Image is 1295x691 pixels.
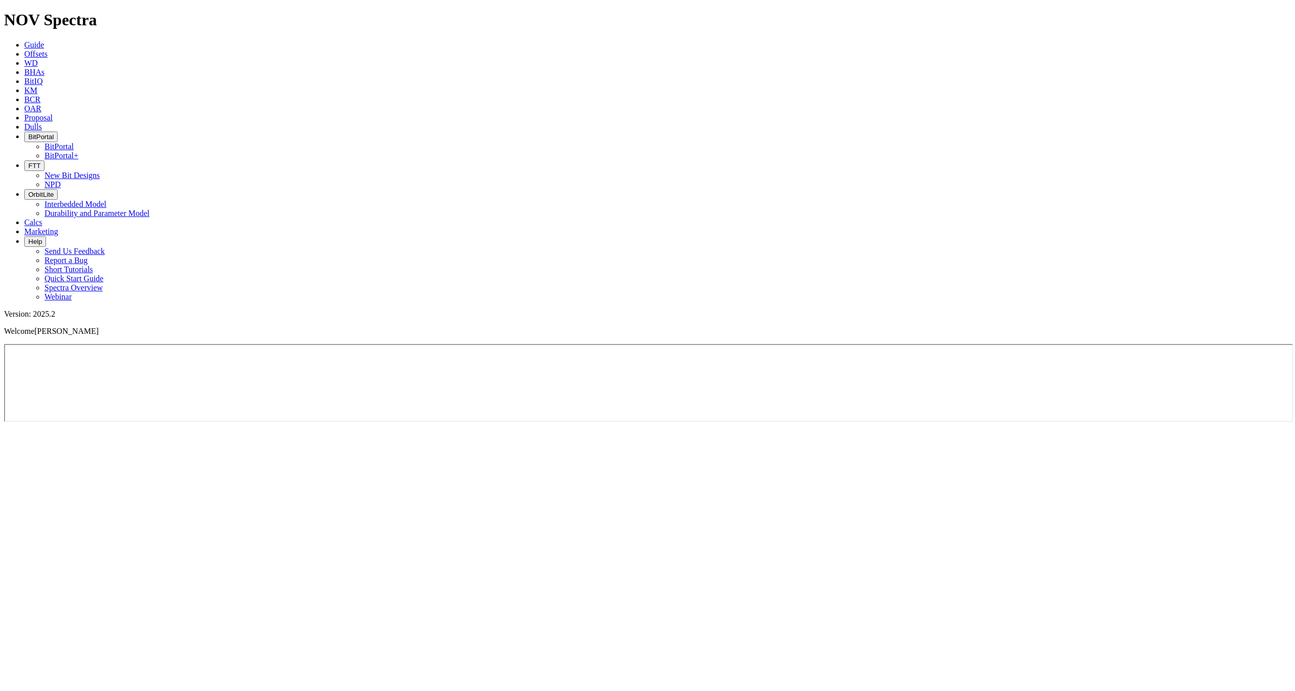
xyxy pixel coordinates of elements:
[34,327,99,335] span: [PERSON_NAME]
[28,191,54,198] span: OrbitLite
[45,256,88,265] a: Report a Bug
[24,160,45,171] button: FTT
[45,151,78,160] a: BitPortal+
[45,247,105,255] a: Send Us Feedback
[24,77,42,85] a: BitIQ
[4,310,1291,319] div: Version: 2025.2
[45,142,74,151] a: BitPortal
[28,133,54,141] span: BitPortal
[45,209,150,218] a: Durability and Parameter Model
[24,59,38,67] a: WD
[45,283,103,292] a: Spectra Overview
[24,50,48,58] a: Offsets
[24,189,58,200] button: OrbitLite
[24,218,42,227] a: Calcs
[4,11,1291,29] h1: NOV Spectra
[45,274,103,283] a: Quick Start Guide
[24,86,37,95] a: KM
[45,180,61,189] a: NPD
[24,132,58,142] button: BitPortal
[24,236,46,247] button: Help
[28,238,42,245] span: Help
[45,171,100,180] a: New Bit Designs
[24,68,45,76] a: BHAs
[24,122,42,131] a: Dulls
[45,292,72,301] a: Webinar
[24,40,44,49] a: Guide
[24,227,58,236] a: Marketing
[24,113,53,122] a: Proposal
[28,162,40,169] span: FTT
[24,95,40,104] a: BCR
[45,200,106,208] a: Interbedded Model
[24,104,41,113] a: OAR
[4,327,1291,336] p: Welcome
[45,265,93,274] a: Short Tutorials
